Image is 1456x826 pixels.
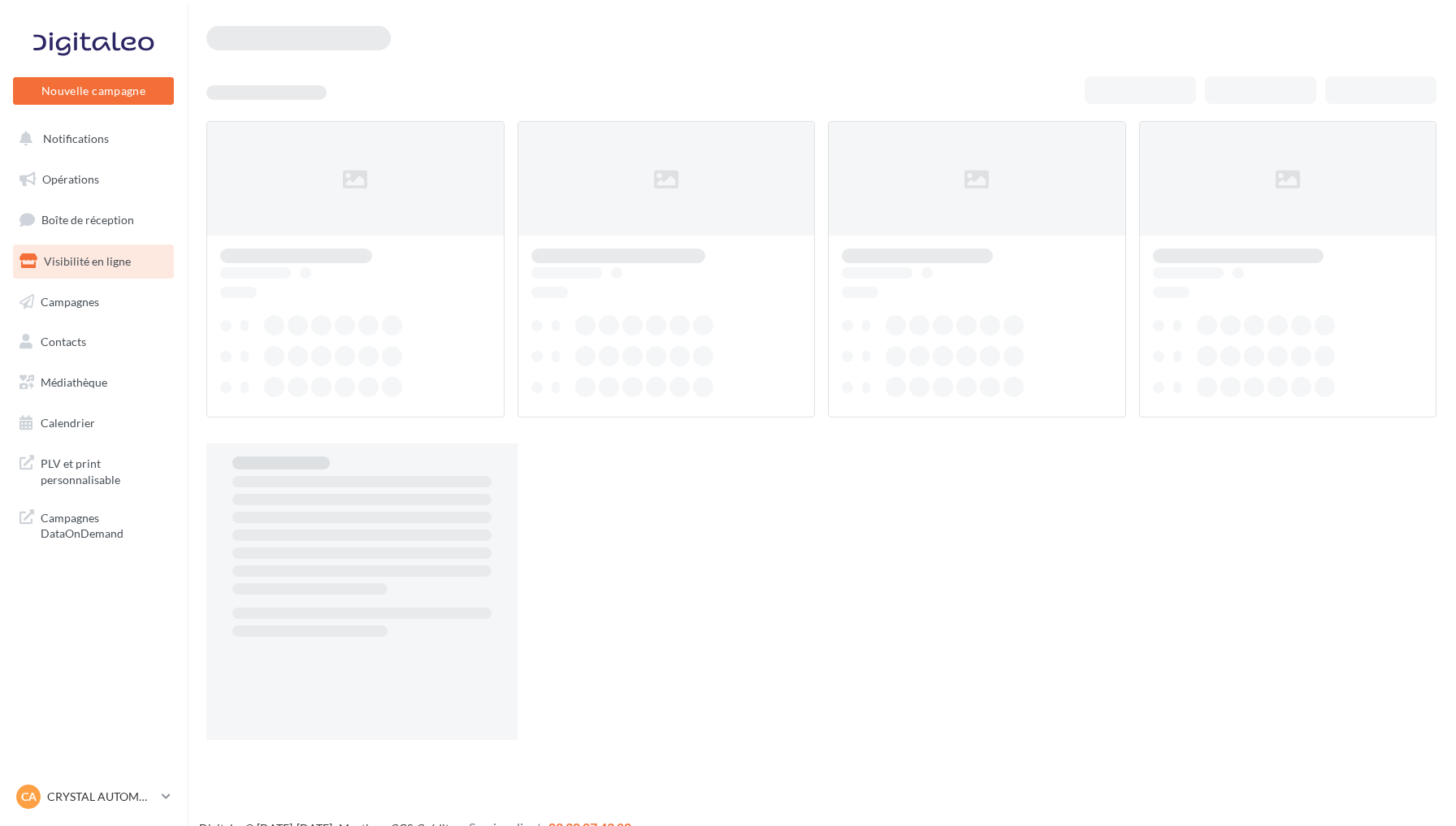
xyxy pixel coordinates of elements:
span: Campagnes DataOnDemand [41,507,167,542]
a: Visibilité en ligne [10,244,177,279]
span: Calendrier [41,416,95,430]
span: Médiathèque [41,375,107,389]
a: Médiathèque [10,365,177,400]
span: Boîte de réception [41,213,134,227]
span: CA [21,789,37,805]
span: Campagnes [41,294,99,308]
a: PLV et print personnalisable [10,446,177,494]
a: Contacts [10,325,177,359]
button: Nouvelle campagne [13,77,174,105]
a: Campagnes [10,285,177,319]
span: Notifications [43,132,109,145]
a: CA CRYSTAL AUTOMOBILES [13,781,174,812]
a: Calendrier [10,406,177,440]
span: PLV et print personnalisable [41,452,167,487]
span: Contacts [41,335,86,348]
a: Boîte de réception [10,202,177,237]
a: Campagnes DataOnDemand [10,500,177,548]
span: Visibilité en ligne [44,254,131,268]
p: CRYSTAL AUTOMOBILES [47,789,155,805]
a: Opérations [10,162,177,197]
span: Opérations [42,172,99,186]
button: Notifications [10,122,171,156]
